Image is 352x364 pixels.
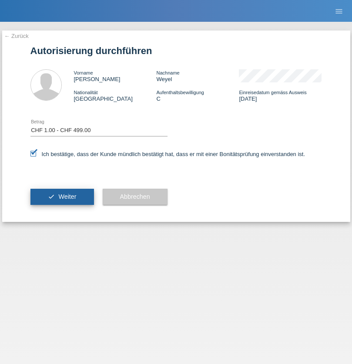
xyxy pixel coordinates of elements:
[156,70,179,75] span: Nachname
[156,90,204,95] span: Aufenthaltsbewilligung
[330,8,348,14] a: menu
[239,90,306,95] span: Einreisedatum gemäss Ausweis
[48,193,55,200] i: check
[74,90,98,95] span: Nationalität
[30,151,305,157] label: Ich bestätige, dass der Kunde mündlich bestätigt hat, dass er mit einer Bonitätsprüfung einversta...
[156,69,239,82] div: Weyel
[74,69,157,82] div: [PERSON_NAME]
[58,193,76,200] span: Weiter
[30,189,94,205] button: check Weiter
[30,45,322,56] h1: Autorisierung durchführen
[239,89,322,102] div: [DATE]
[4,33,29,39] a: ← Zurück
[156,89,239,102] div: C
[74,70,93,75] span: Vorname
[120,193,150,200] span: Abbrechen
[335,7,343,16] i: menu
[74,89,157,102] div: [GEOGRAPHIC_DATA]
[103,189,168,205] button: Abbrechen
